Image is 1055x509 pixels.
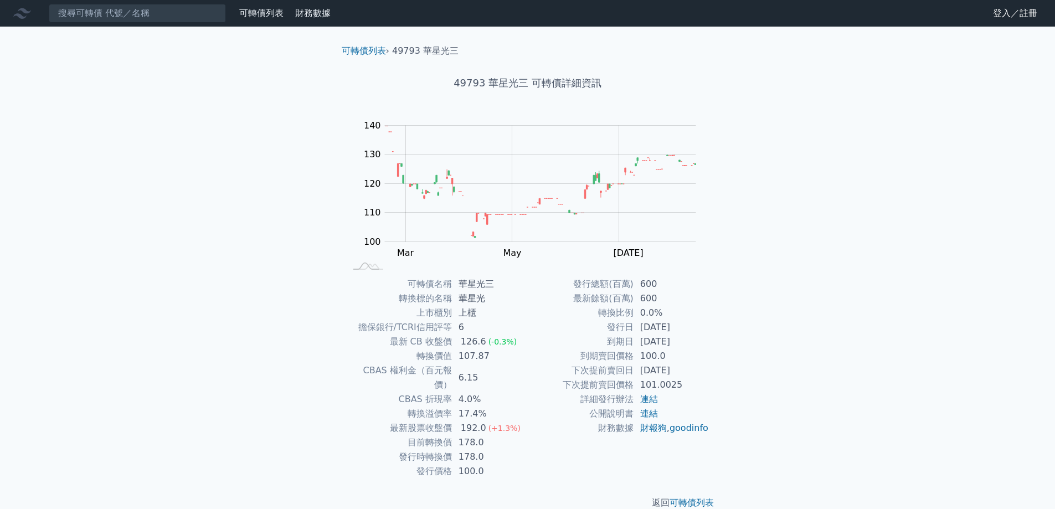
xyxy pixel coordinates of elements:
[528,306,634,320] td: 轉換比例
[452,363,528,392] td: 6.15
[346,392,452,407] td: CBAS 折現率
[488,424,521,433] span: (+1.3%)
[346,306,452,320] td: 上市櫃別
[364,178,381,189] tspan: 120
[528,291,634,306] td: 最新餘額(百萬)
[528,421,634,435] td: 財務數據
[640,408,658,419] a: 連結
[346,349,452,363] td: 轉換價值
[392,44,459,58] li: 49793 華星光三
[528,320,634,335] td: 發行日
[452,407,528,421] td: 17.4%
[528,407,634,421] td: 公開說明書
[364,207,381,218] tspan: 110
[358,120,713,258] g: Chart
[342,44,389,58] li: ›
[452,435,528,450] td: 178.0
[634,306,709,320] td: 0.0%
[984,4,1046,22] a: 登入／註冊
[670,497,714,508] a: 可轉債列表
[614,248,644,258] tspan: [DATE]
[346,320,452,335] td: 擔保銀行/TCRI信用評等
[452,277,528,291] td: 華星光三
[346,464,452,479] td: 發行價格
[634,291,709,306] td: 600
[333,75,723,91] h1: 49793 華星光三 可轉債詳細資訊
[634,335,709,349] td: [DATE]
[634,320,709,335] td: [DATE]
[488,337,517,346] span: (-0.3%)
[634,378,709,392] td: 101.0025
[459,335,488,349] div: 126.6
[346,435,452,450] td: 目前轉換價
[634,363,709,378] td: [DATE]
[346,291,452,306] td: 轉換標的名稱
[364,149,381,160] tspan: 130
[634,277,709,291] td: 600
[452,291,528,306] td: 華星光
[364,236,381,247] tspan: 100
[452,392,528,407] td: 4.0%
[452,450,528,464] td: 178.0
[346,450,452,464] td: 發行時轉換價
[452,306,528,320] td: 上櫃
[670,423,708,433] a: goodinfo
[342,45,386,56] a: 可轉債列表
[452,320,528,335] td: 6
[346,421,452,435] td: 最新股票收盤價
[397,248,414,258] tspan: Mar
[528,277,634,291] td: 發行總額(百萬)
[634,421,709,435] td: ,
[528,335,634,349] td: 到期日
[452,464,528,479] td: 100.0
[503,248,521,258] tspan: May
[452,349,528,363] td: 107.87
[528,378,634,392] td: 下次提前賣回價格
[346,277,452,291] td: 可轉債名稱
[634,349,709,363] td: 100.0
[640,394,658,404] a: 連結
[459,421,488,435] div: 192.0
[346,363,452,392] td: CBAS 權利金（百元報價）
[346,335,452,349] td: 最新 CB 收盤價
[346,407,452,421] td: 轉換溢價率
[49,4,226,23] input: 搜尋可轉債 代號／名稱
[364,120,381,131] tspan: 140
[640,423,667,433] a: 財報狗
[528,363,634,378] td: 下次提前賣回日
[239,8,284,18] a: 可轉債列表
[528,392,634,407] td: 詳細發行辦法
[295,8,331,18] a: 財務數據
[528,349,634,363] td: 到期賣回價格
